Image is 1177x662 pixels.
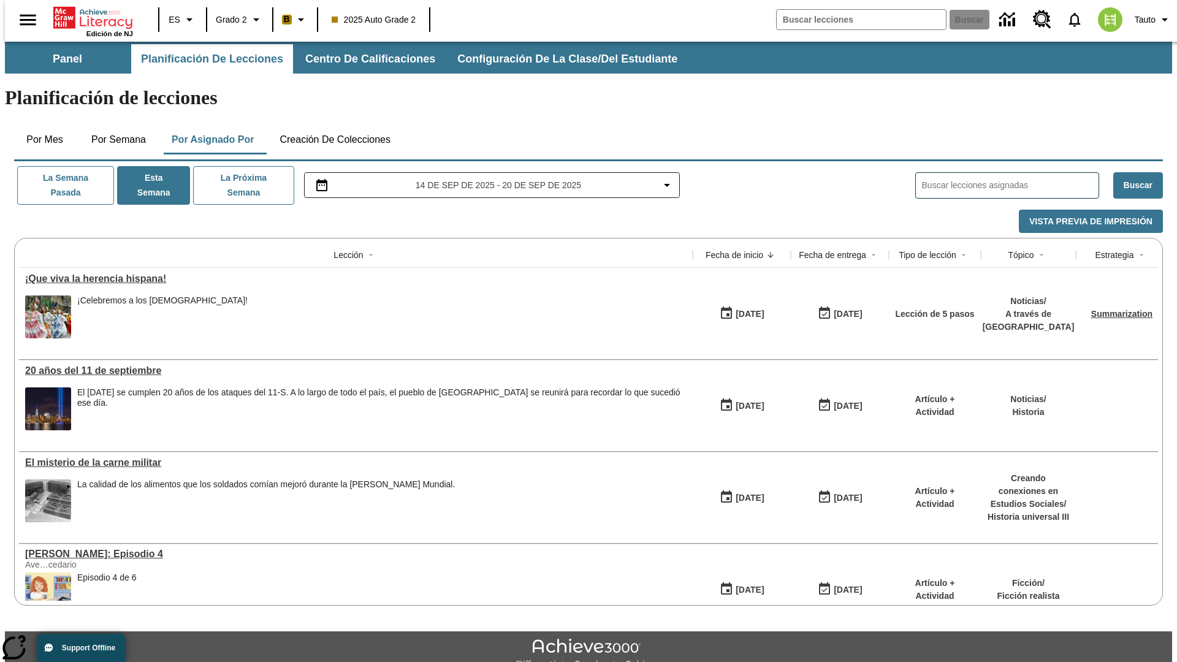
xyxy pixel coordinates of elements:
[1134,248,1149,262] button: Sort
[899,249,956,261] div: Tipo de lección
[77,573,137,583] div: Episodio 4 de 6
[987,472,1070,511] p: Creando conexiones en Estudios Sociales /
[736,398,764,414] div: [DATE]
[1019,210,1163,234] button: Vista previa de impresión
[162,125,264,154] button: Por asignado por
[448,44,687,74] button: Configuración de la clase/del estudiante
[25,365,687,376] a: 20 años del 11 de septiembre, Lecciones
[834,582,862,598] div: [DATE]
[416,179,581,192] span: 14 de sep de 2025 - 20 de sep de 2025
[1135,13,1156,26] span: Tauto
[1059,4,1091,36] a: Notificaciones
[25,549,687,560] div: Elena Menope: Episodio 4
[53,4,133,37] div: Portada
[922,177,1099,194] input: Buscar lecciones asignadas
[997,577,1060,590] p: Ficción /
[992,3,1026,37] a: Centro de información
[5,86,1172,109] h1: Planificación de lecciones
[10,2,46,38] button: Abrir el menú lateral
[777,10,946,29] input: Buscar campo
[706,249,763,261] div: Fecha de inicio
[25,549,687,560] a: Elena Menope: Episodio 4, Lecciones
[834,306,862,322] div: [DATE]
[736,306,764,322] div: [DATE]
[277,9,313,31] button: Boost El color de la clase es anaranjado claro. Cambiar el color de la clase.
[1130,9,1177,31] button: Perfil/Configuración
[77,387,687,408] div: El [DATE] se cumplen 20 años de los ataques del 11-S. A lo largo de todo el país, el pueblo de [G...
[5,42,1172,74] div: Subbarra de navegación
[834,398,862,414] div: [DATE]
[332,13,416,26] span: 2025 Auto Grade 2
[364,248,378,262] button: Sort
[62,644,115,652] span: Support Offline
[53,6,133,30] a: Portada
[1010,393,1046,406] p: Noticias /
[6,44,129,74] button: Panel
[987,511,1070,523] p: Historia universal III
[131,44,293,74] button: Planificación de lecciones
[983,295,1075,308] p: Noticias /
[1098,7,1122,32] img: avatar image
[270,125,400,154] button: Creación de colecciones
[211,9,269,31] button: Grado: Grado 2, Elige un grado
[1010,406,1046,419] p: Historia
[193,166,294,205] button: La próxima semana
[799,249,866,261] div: Fecha de entrega
[37,634,125,662] button: Support Offline
[77,479,455,490] p: La calidad de los alimentos que los soldados comían mejoró durante la [PERSON_NAME] Mundial.
[813,486,866,509] button: 09/14/25: Último día en que podrá accederse la lección
[117,166,190,205] button: Esta semana
[86,30,133,37] span: Edición de NJ
[25,573,71,615] img: Elena está sentada en la mesa de clase, poniendo pegamento en un trozo de papel. Encima de la mes...
[895,485,975,511] p: Artículo + Actividad
[25,560,209,569] div: Ave…cedario
[295,44,445,74] button: Centro de calificaciones
[715,578,768,601] button: 09/14/25: Primer día en que estuvo disponible la lección
[1008,249,1034,261] div: Tópico
[14,125,75,154] button: Por mes
[895,577,975,603] p: Artículo + Actividad
[715,302,768,325] button: 09/15/25: Primer día en que estuvo disponible la lección
[216,13,247,26] span: Grado 2
[1091,4,1130,36] button: Escoja un nuevo avatar
[956,248,971,262] button: Sort
[715,486,768,509] button: 09/14/25: Primer día en que estuvo disponible la lección
[866,248,881,262] button: Sort
[77,295,248,338] div: ¡Celebremos a los hispanoamericanos!
[169,13,180,26] span: ES
[310,178,675,192] button: Seleccione el intervalo de fechas opción del menú
[5,44,688,74] div: Subbarra de navegación
[82,125,156,154] button: Por semana
[1026,3,1059,36] a: Centro de recursos, Se abrirá en una pestaña nueva.
[17,166,114,205] button: La semana pasada
[983,308,1075,333] p: A través de [GEOGRAPHIC_DATA]
[813,394,866,417] button: 09/14/25: Último día en que podrá accederse la lección
[834,490,862,506] div: [DATE]
[1113,172,1163,199] button: Buscar
[997,590,1060,603] p: Ficción realista
[895,308,974,321] p: Lección de 5 pasos
[25,387,71,430] img: Tributo con luces en la ciudad de Nueva York desde el Parque Estatal Liberty (Nueva Jersey)
[25,479,71,522] img: Fotografía en blanco y negro que muestra cajas de raciones de comida militares con la etiqueta U....
[77,387,687,430] div: El 11 de septiembre de 2021 se cumplen 20 años de los ataques del 11-S. A lo largo de todo el paí...
[1095,249,1133,261] div: Estrategia
[25,457,687,468] a: El misterio de la carne militar , Lecciones
[660,178,674,192] svg: Collapse Date Range Filter
[77,479,455,522] div: La calidad de los alimentos que los soldados comían mejoró durante la Segunda Guerra Mundial.
[736,582,764,598] div: [DATE]
[715,394,768,417] button: 09/14/25: Primer día en que estuvo disponible la lección
[333,249,363,261] div: Lección
[77,573,137,615] div: Episodio 4 de 6
[25,365,687,376] div: 20 años del 11 de septiembre
[163,9,202,31] button: Lenguaje: ES, Selecciona un idioma
[25,295,71,338] img: dos filas de mujeres hispanas en un desfile que celebra la cultura hispana. Las mujeres lucen col...
[895,393,975,419] p: Artículo + Actividad
[1091,309,1152,319] a: Summarization
[25,273,687,284] a: ¡Que viva la herencia hispana!, Lecciones
[813,578,866,601] button: 09/14/25: Último día en que podrá accederse la lección
[77,295,248,306] div: ¡Celebremos a los [DEMOGRAPHIC_DATA]!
